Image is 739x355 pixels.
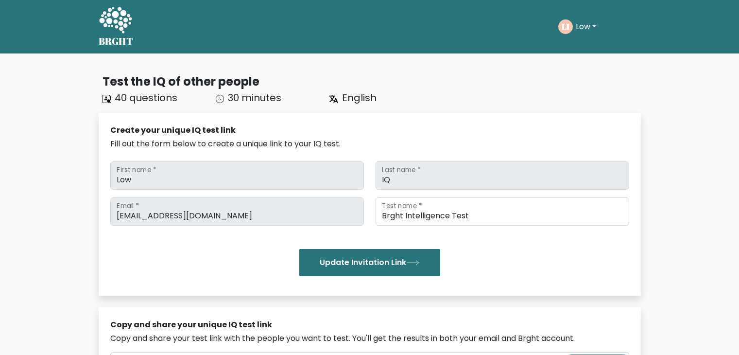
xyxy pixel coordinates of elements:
span: 40 questions [115,91,177,105]
div: Copy and share your unique IQ test link [110,319,629,331]
div: Create your unique IQ test link [110,124,629,136]
div: Copy and share your test link with the people you want to test. You'll get the results in both yo... [110,333,629,344]
button: Low [573,20,599,33]
div: Fill out the form below to create a unique link to your IQ test. [110,138,629,150]
input: Last name [376,161,629,190]
span: English [342,91,377,105]
button: Update Invitation Link [299,249,440,276]
div: Test the IQ of other people [103,73,641,90]
h5: BRGHT [99,35,134,47]
text: LI [562,21,569,32]
input: Test name [376,197,629,226]
input: First name [110,161,364,190]
a: BRGHT [99,4,134,50]
input: Email [110,197,364,226]
span: 30 minutes [228,91,281,105]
